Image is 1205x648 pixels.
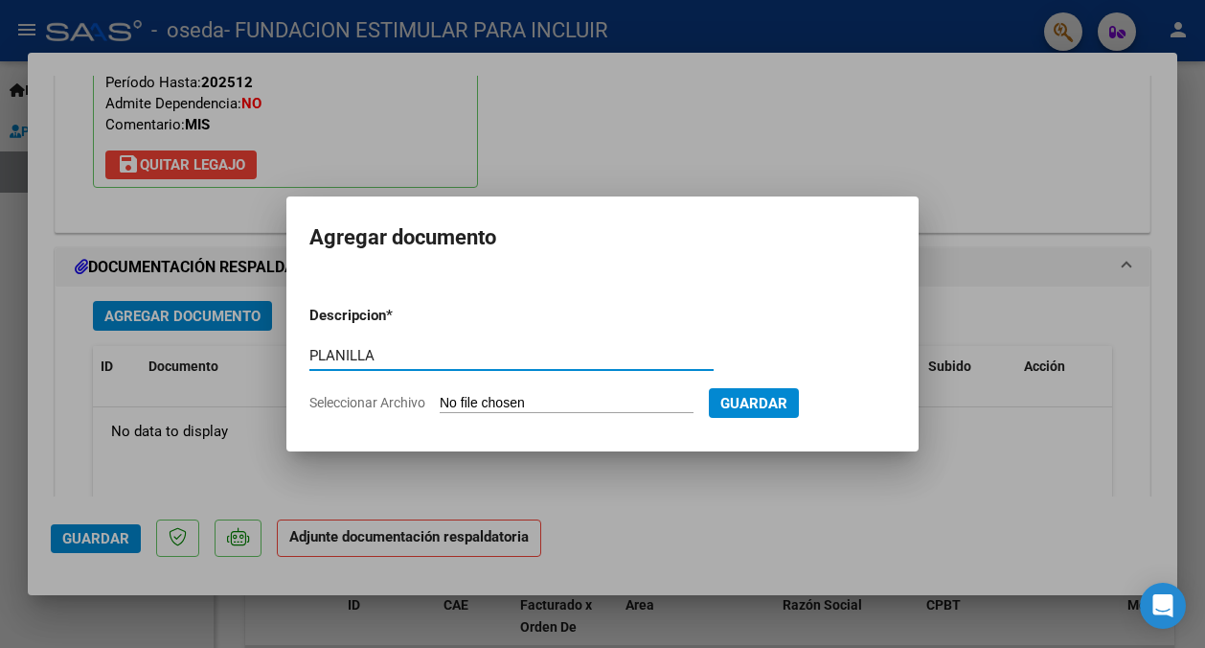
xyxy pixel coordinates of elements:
[720,395,787,412] span: Guardar
[309,395,425,410] span: Seleccionar Archivo
[709,388,799,418] button: Guardar
[309,220,896,256] h2: Agregar documento
[309,305,486,327] p: Descripcion
[1140,583,1186,629] div: Open Intercom Messenger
